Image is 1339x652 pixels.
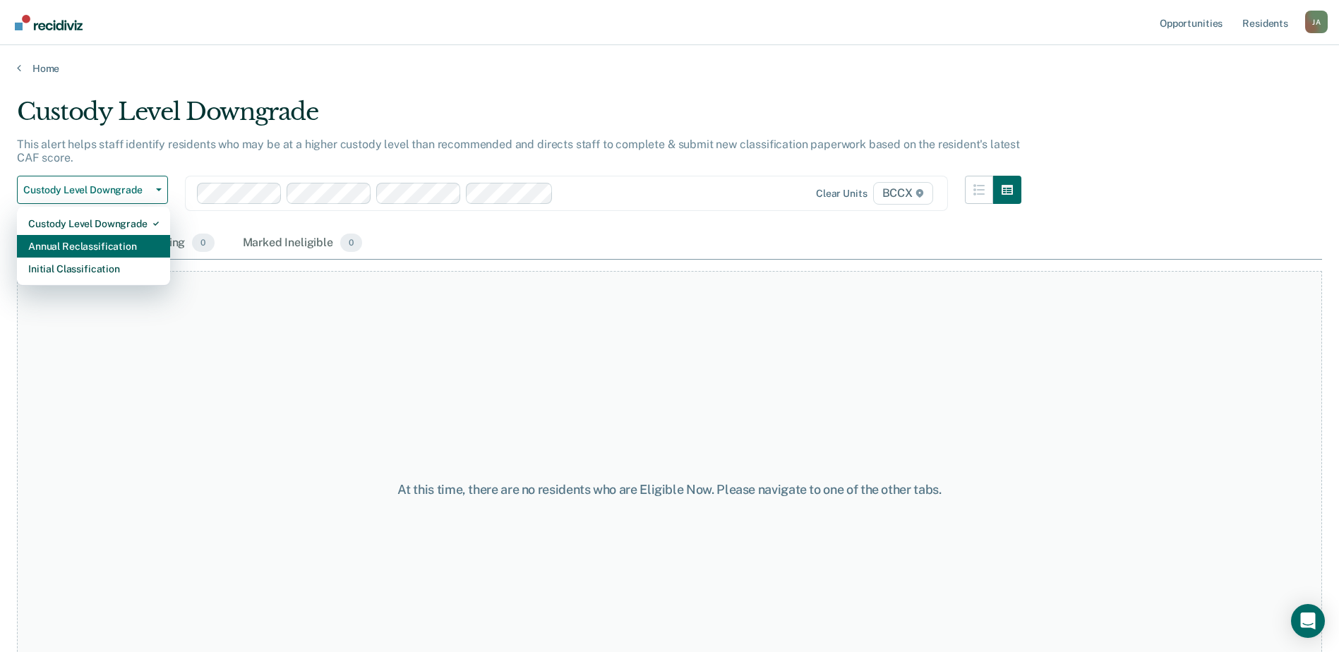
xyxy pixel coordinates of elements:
div: Pending0 [140,228,217,259]
button: Profile dropdown button [1305,11,1328,33]
p: This alert helps staff identify residents who may be at a higher custody level than recommended a... [17,138,1020,164]
img: Recidiviz [15,15,83,30]
div: At this time, there are no residents who are Eligible Now. Please navigate to one of the other tabs. [344,482,996,497]
div: Open Intercom Messenger [1291,604,1325,638]
span: Custody Level Downgrade [23,184,150,196]
span: 0 [192,234,214,252]
div: Clear units [816,188,867,200]
div: Marked Ineligible0 [240,228,366,259]
div: Custody Level Downgrade [28,212,159,235]
div: Initial Classification [28,258,159,280]
a: Home [17,62,1322,75]
div: Annual Reclassification [28,235,159,258]
span: 0 [340,234,362,252]
span: BCCX [873,182,933,205]
div: Custody Level Downgrade [17,97,1021,138]
div: J A [1305,11,1328,33]
button: Custody Level Downgrade [17,176,168,204]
